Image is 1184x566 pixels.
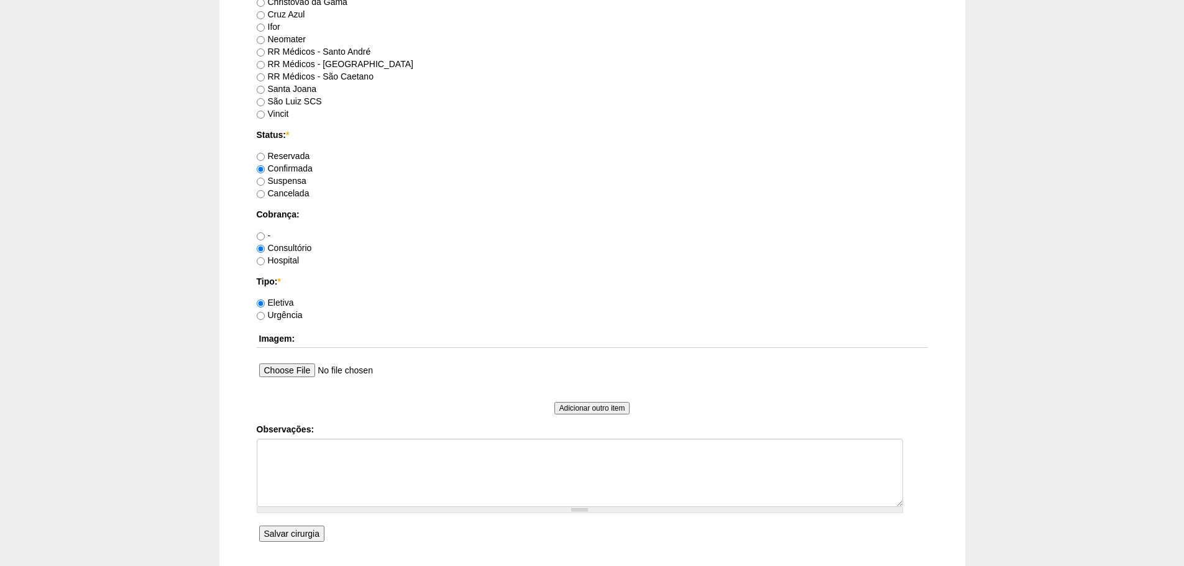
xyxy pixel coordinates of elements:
[257,188,310,198] label: Cancelada
[257,84,317,94] label: Santa Joana
[554,402,630,414] input: Adicionar outro item
[257,36,265,44] input: Neomater
[257,312,265,320] input: Urgência
[257,47,371,57] label: RR Médicos - Santo André
[257,163,313,173] label: Confirmada
[286,130,289,140] span: Este campo é obrigatório.
[257,245,265,253] input: Consultório
[257,232,265,240] input: -
[257,98,265,106] input: São Luiz SCS
[257,96,322,106] label: São Luiz SCS
[257,423,928,436] label: Observações:
[257,255,300,265] label: Hospital
[257,22,280,32] label: Ifor
[257,61,265,69] input: RR Médicos - [GEOGRAPHIC_DATA]
[257,59,413,69] label: RR Médicos - [GEOGRAPHIC_DATA]
[257,208,928,221] label: Cobrança:
[257,257,265,265] input: Hospital
[257,86,265,94] input: Santa Joana
[257,71,374,81] label: RR Médicos - São Caetano
[257,48,265,57] input: RR Médicos - Santo André
[257,190,265,198] input: Cancelada
[257,34,306,44] label: Neomater
[257,330,928,348] th: Imagem:
[257,231,271,240] label: -
[257,9,305,19] label: Cruz Azul
[257,299,265,308] input: Eletiva
[257,165,265,173] input: Confirmada
[257,298,294,308] label: Eletiva
[257,11,265,19] input: Cruz Azul
[257,73,265,81] input: RR Médicos - São Caetano
[257,111,265,119] input: Vincit
[257,151,310,161] label: Reservada
[257,129,928,141] label: Status:
[257,176,306,186] label: Suspensa
[257,243,312,253] label: Consultório
[257,275,928,288] label: Tipo:
[257,24,265,32] input: Ifor
[259,526,324,542] input: Salvar cirurgia
[257,310,303,320] label: Urgência
[257,153,265,161] input: Reservada
[257,178,265,186] input: Suspensa
[257,109,289,119] label: Vincit
[277,276,280,286] span: Este campo é obrigatório.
